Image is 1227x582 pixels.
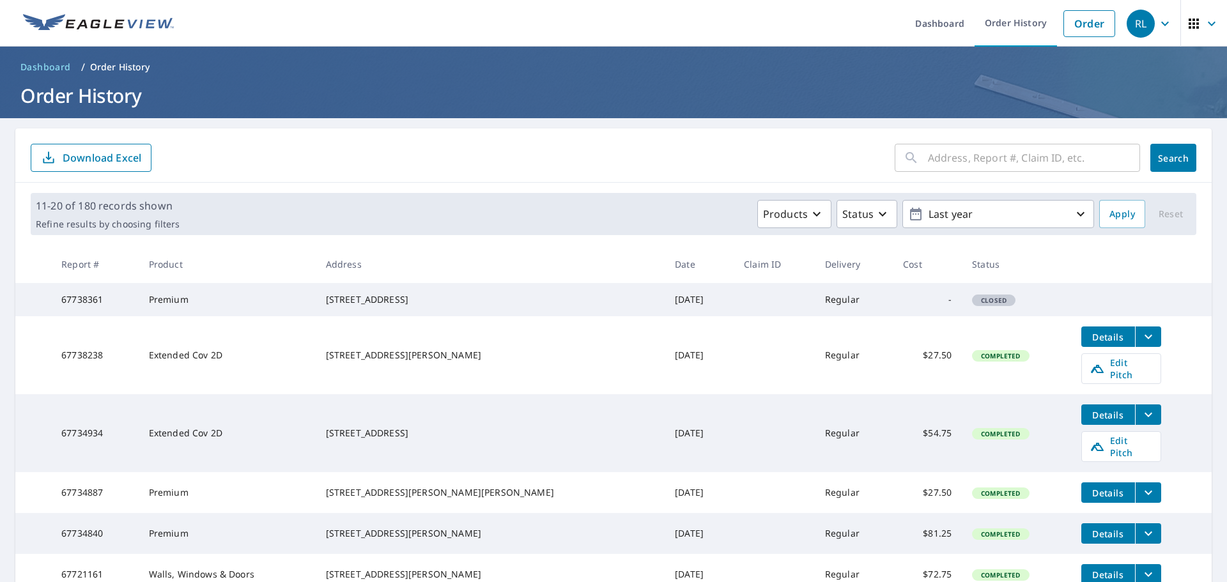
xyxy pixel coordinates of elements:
th: Delivery [815,245,893,283]
th: Report # [51,245,138,283]
span: Search [1161,152,1186,164]
p: Status [842,206,874,222]
a: Order [1063,10,1115,37]
td: 67738238 [51,316,138,394]
div: [STREET_ADDRESS] [326,293,655,306]
td: Regular [815,472,893,513]
span: Completed [973,530,1028,539]
td: [DATE] [665,472,734,513]
span: Edit Pitch [1090,356,1153,381]
span: Details [1089,569,1127,581]
button: Products [757,200,831,228]
div: [STREET_ADDRESS][PERSON_NAME] [326,568,655,581]
button: Apply [1099,200,1145,228]
span: Details [1089,487,1127,499]
td: [DATE] [665,316,734,394]
span: Completed [973,351,1028,360]
th: Product [139,245,316,283]
td: Premium [139,283,316,316]
span: Details [1089,528,1127,540]
button: Search [1150,144,1196,172]
span: Details [1089,409,1127,421]
nav: breadcrumb [15,57,1212,77]
button: Last year [902,200,1094,228]
button: detailsBtn-67738238 [1081,326,1135,347]
h1: Order History [15,82,1212,109]
td: $81.25 [893,513,962,554]
th: Address [316,245,665,283]
td: [DATE] [665,513,734,554]
div: [STREET_ADDRESS][PERSON_NAME] [326,349,655,362]
input: Address, Report #, Claim ID, etc. [928,140,1140,176]
span: Apply [1109,206,1135,222]
td: Regular [815,283,893,316]
li: / [81,59,85,75]
td: Regular [815,394,893,472]
a: Edit Pitch [1081,353,1161,384]
td: 67734887 [51,472,138,513]
div: RL [1127,10,1155,38]
td: 67738361 [51,283,138,316]
td: Extended Cov 2D [139,316,316,394]
td: Regular [815,316,893,394]
button: filesDropdownBtn-67734934 [1135,404,1161,425]
td: Premium [139,472,316,513]
img: EV Logo [23,14,174,33]
td: 67734934 [51,394,138,472]
a: Edit Pitch [1081,431,1161,462]
div: [STREET_ADDRESS][PERSON_NAME] [326,527,655,540]
span: Completed [973,489,1028,498]
button: detailsBtn-67734887 [1081,482,1135,503]
button: filesDropdownBtn-67734840 [1135,523,1161,544]
td: $27.50 [893,472,962,513]
td: Regular [815,513,893,554]
th: Date [665,245,734,283]
p: Refine results by choosing filters [36,218,180,230]
p: Order History [90,61,150,73]
p: Last year [923,203,1073,226]
div: [STREET_ADDRESS] [326,427,655,440]
td: $54.75 [893,394,962,472]
span: Closed [973,296,1014,305]
td: [DATE] [665,283,734,316]
span: Edit Pitch [1090,434,1153,459]
div: [STREET_ADDRESS][PERSON_NAME][PERSON_NAME] [326,486,655,499]
span: Details [1089,331,1127,343]
th: Status [962,245,1070,283]
span: Dashboard [20,61,71,73]
button: Download Excel [31,144,151,172]
td: 67734840 [51,513,138,554]
a: Dashboard [15,57,76,77]
td: Extended Cov 2D [139,394,316,472]
button: detailsBtn-67734934 [1081,404,1135,425]
td: Premium [139,513,316,554]
p: Download Excel [63,151,141,165]
th: Cost [893,245,962,283]
button: Status [837,200,897,228]
button: detailsBtn-67734840 [1081,523,1135,544]
td: - [893,283,962,316]
p: 11-20 of 180 records shown [36,198,180,213]
button: filesDropdownBtn-67738238 [1135,326,1161,347]
span: Completed [973,571,1028,579]
td: $27.50 [893,316,962,394]
button: filesDropdownBtn-67734887 [1135,482,1161,503]
th: Claim ID [734,245,815,283]
p: Products [763,206,808,222]
td: [DATE] [665,394,734,472]
span: Completed [973,429,1028,438]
